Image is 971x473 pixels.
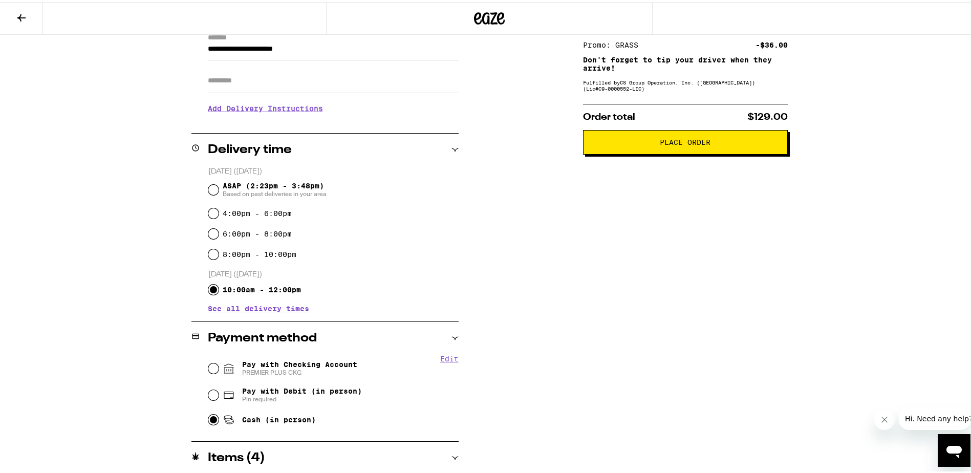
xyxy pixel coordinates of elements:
p: We'll contact you at [PHONE_NUMBER] when we arrive [208,118,459,126]
span: Place Order [660,137,710,144]
span: Pay with Debit (in person) [242,385,362,393]
div: Fulfilled by CS Group Operation, Inc. ([GEOGRAPHIC_DATA]) (Lic# C9-0000552-LIC ) [583,77,788,90]
p: [DATE] ([DATE]) [208,268,459,277]
iframe: Message from company [899,405,970,428]
p: Don't forget to tip your driver when they arrive! [583,54,788,70]
span: $129.00 [747,111,788,120]
h2: Items ( 4 ) [208,450,265,462]
span: Hi. Need any help? [6,7,74,15]
button: Edit [440,353,459,361]
span: ASAP (2:23pm - 3:48pm) [223,180,327,196]
span: Cash (in person) [242,414,316,422]
h2: Delivery time [208,142,292,154]
label: 6:00pm - 8:00pm [223,228,292,236]
span: Order total [583,111,635,120]
button: Place Order [583,128,788,153]
label: 10:00am - 12:00pm [223,284,301,292]
h3: Add Delivery Instructions [208,95,459,118]
label: 8:00pm - 10:00pm [223,248,296,256]
span: Pay with Checking Account [242,358,357,375]
div: -$36.00 [756,39,788,47]
div: Promo: GRASS [583,39,645,47]
iframe: Close message [874,407,895,428]
button: See all delivery times [208,303,309,310]
h2: Payment method [208,330,317,342]
p: [DATE] ([DATE]) [208,165,459,175]
span: Pin required [242,393,362,401]
iframe: Button to launch messaging window [938,432,970,465]
label: 4:00pm - 6:00pm [223,207,292,216]
span: Based on past deliveries in your area [223,188,327,196]
span: PREMIER PLUS CKG [242,367,357,375]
